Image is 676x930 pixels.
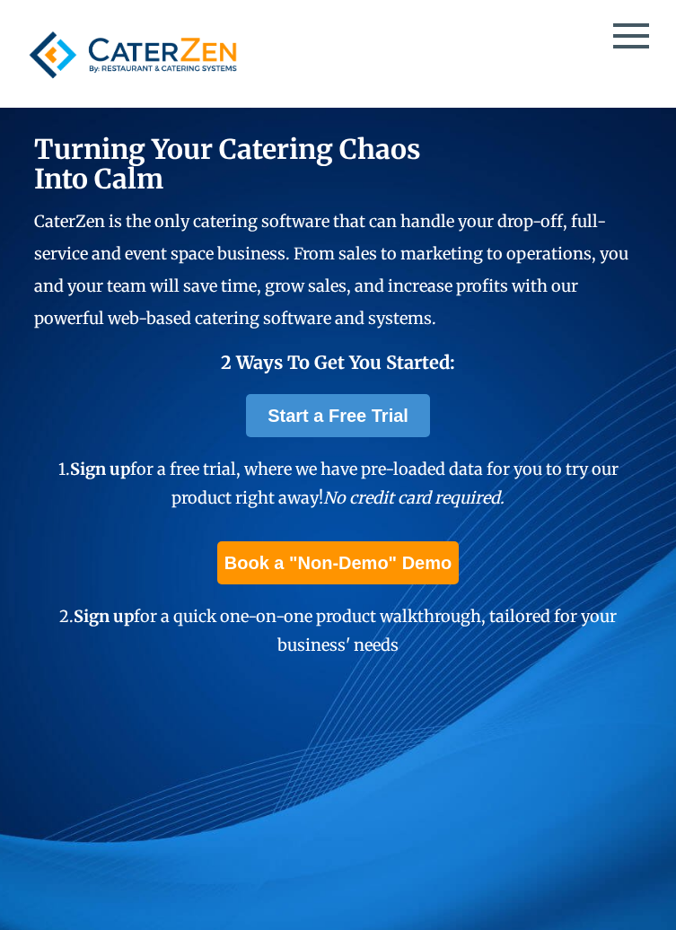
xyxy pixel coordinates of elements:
em: No credit card required. [323,487,505,508]
iframe: Help widget launcher [516,860,656,910]
span: Sign up [70,459,130,479]
span: Turning Your Catering Chaos Into Calm [34,132,421,196]
span: 1. for a free trial, where we have pre-loaded data for you to try our product right away! [58,459,619,508]
span: 2 Ways To Get You Started: [221,351,455,373]
span: 2. for a quick one-on-one product walkthrough, tailored for your business' needs [59,606,617,655]
img: caterzen [21,21,245,89]
a: Start a Free Trial [246,394,430,437]
a: Book a "Non-Demo" Demo [217,541,459,584]
span: Sign up [74,606,134,627]
span: CaterZen is the only catering software that can handle your drop-off, full-service and event spac... [34,211,628,329]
